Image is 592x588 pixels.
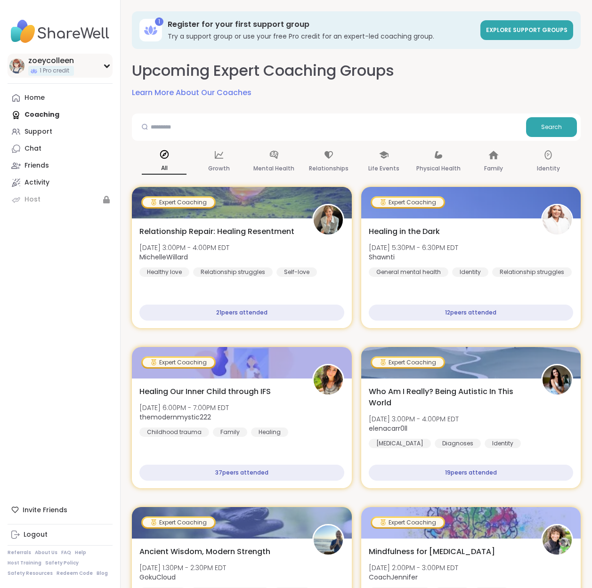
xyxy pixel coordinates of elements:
[139,572,176,582] b: GokuCloud
[369,572,418,582] b: CoachJennifer
[8,157,113,174] a: Friends
[8,123,113,140] a: Support
[139,386,271,397] span: Healing Our Inner Child through IFS
[276,267,317,277] div: Self-love
[57,570,93,577] a: Redeem Code
[40,67,69,75] span: 1 Pro credit
[253,163,294,174] p: Mental Health
[139,243,229,252] span: [DATE] 3:00PM - 4:00PM EDT
[480,20,573,40] a: Explore support groups
[369,563,458,572] span: [DATE] 2:00PM - 3:00PM EDT
[139,465,344,481] div: 37 peers attended
[24,195,41,204] div: Host
[484,163,503,174] p: Family
[168,32,475,41] h3: Try a support group or use your free Pro credit for an expert-led coaching group.
[486,26,568,34] span: Explore support groups
[132,60,394,81] h2: Upcoming Expert Coaching Groups
[208,163,230,174] p: Growth
[143,198,214,207] div: Expert Coaching
[8,560,41,566] a: Host Training
[75,549,86,556] a: Help
[372,518,444,527] div: Expert Coaching
[142,162,187,175] p: All
[8,15,113,48] img: ShareWell Nav Logo
[369,465,574,481] div: 19 peers attended
[543,365,572,395] img: elenacarr0ll
[193,267,273,277] div: Relationship struggles
[35,549,57,556] a: About Us
[139,546,270,557] span: Ancient Wisdom, Modern Strength
[369,305,574,321] div: 12 peers attended
[369,243,458,252] span: [DATE] 5:30PM - 6:30PM EDT
[97,570,108,577] a: Blog
[24,178,49,187] div: Activity
[8,174,113,191] a: Activity
[61,549,71,556] a: FAQ
[8,191,113,208] a: Host
[168,19,475,30] h3: Register for your first support group
[9,58,24,73] img: zoeycolleen
[24,161,49,170] div: Friends
[139,412,211,422] b: themodernmystic222
[24,93,45,103] div: Home
[309,163,349,174] p: Relationships
[139,252,188,262] b: MichelleWillard
[368,163,399,174] p: Life Events
[139,305,344,321] div: 21 peers attended
[314,365,343,395] img: themodernmystic222
[526,117,577,137] button: Search
[537,163,560,174] p: Identity
[369,439,431,448] div: [MEDICAL_DATA]
[543,205,572,234] img: Shawnti
[369,546,495,557] span: Mindfulness for [MEDICAL_DATA]
[492,267,572,277] div: Relationship struggles
[143,518,214,527] div: Expert Coaching
[543,525,572,555] img: CoachJennifer
[132,87,251,98] a: Learn More About Our Coaches
[139,226,294,237] span: Relationship Repair: Healing Resentment
[155,17,163,26] div: 1
[8,140,113,157] a: Chat
[369,252,395,262] b: Shawnti
[139,403,229,412] span: [DATE] 6:00PM - 7:00PM EDT
[314,205,343,234] img: MichelleWillard
[541,123,562,131] span: Search
[251,427,288,437] div: Healing
[139,563,226,572] span: [DATE] 1:30PM - 2:30PM EDT
[143,358,214,367] div: Expert Coaching
[435,439,481,448] div: Diagnoses
[452,267,488,277] div: Identity
[139,427,209,437] div: Childhood trauma
[416,163,461,174] p: Physical Health
[8,89,113,106] a: Home
[24,127,52,137] div: Support
[369,414,459,424] span: [DATE] 3:00PM - 4:00PM EDT
[372,358,444,367] div: Expert Coaching
[8,526,113,543] a: Logout
[8,549,31,556] a: Referrals
[314,525,343,555] img: GokuCloud
[485,439,521,448] div: Identity
[369,424,407,433] b: elenacarr0ll
[369,386,531,409] span: Who Am I Really? Being Autistic In This World
[24,530,48,540] div: Logout
[45,560,79,566] a: Safety Policy
[8,570,53,577] a: Safety Resources
[139,267,189,277] div: Healthy love
[372,198,444,207] div: Expert Coaching
[369,226,440,237] span: Healing in the Dark
[8,501,113,518] div: Invite Friends
[28,56,74,66] div: zoeycolleen
[24,144,41,153] div: Chat
[369,267,448,277] div: General mental health
[213,427,247,437] div: Family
